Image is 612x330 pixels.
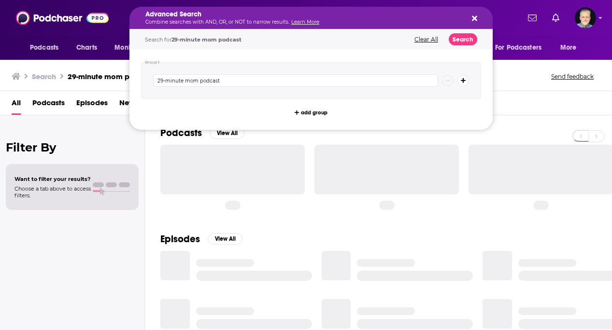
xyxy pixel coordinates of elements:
p: Combine searches with AND, OR, or NOT to narrow results. [145,20,461,25]
a: Networks [119,95,152,115]
h3: Search [32,72,56,81]
span: Monitoring [114,41,149,55]
button: open menu [108,39,161,57]
input: Type a keyword or phrase... [153,74,438,87]
a: Show notifications dropdown [548,10,563,26]
button: Clear All [412,36,441,43]
span: 29-minute mom podcast [171,36,242,43]
h3: 29-minute mom podcast [68,72,154,81]
span: Want to filter your results? [14,176,91,182]
a: All [12,95,21,115]
h4: Group 1 [145,60,160,65]
a: Podcasts [32,95,65,115]
span: Choose a tab above to access filters. [14,185,91,199]
h2: Podcasts [160,127,202,139]
span: Charts [76,41,97,55]
button: Send feedback [548,72,597,81]
a: EpisodesView All [160,233,242,245]
a: PodcastsView All [160,127,244,139]
a: Learn More [291,19,319,25]
button: Search [449,33,477,45]
span: More [560,41,577,55]
button: View All [208,233,242,245]
span: add group [301,110,327,115]
button: open menu [23,39,71,57]
button: add group [292,107,331,118]
h5: Advanced Search [145,11,461,18]
span: For Podcasters [495,41,541,55]
img: Podchaser - Follow, Share and Rate Podcasts [16,9,109,27]
h2: Filter By [6,140,139,154]
button: Show profile menu [575,7,596,28]
span: Logged in as JonesLiterary [575,7,596,28]
span: Podcasts [30,41,58,55]
a: Show notifications dropdown [524,10,541,26]
div: Search podcasts, credits, & more... [139,7,502,29]
button: open menu [554,39,589,57]
a: Charts [70,39,103,57]
img: User Profile [575,7,596,28]
button: open menu [489,39,555,57]
button: View All [210,127,244,139]
a: Episodes [76,95,108,115]
span: Search for [145,36,242,43]
h2: Episodes [160,233,200,245]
